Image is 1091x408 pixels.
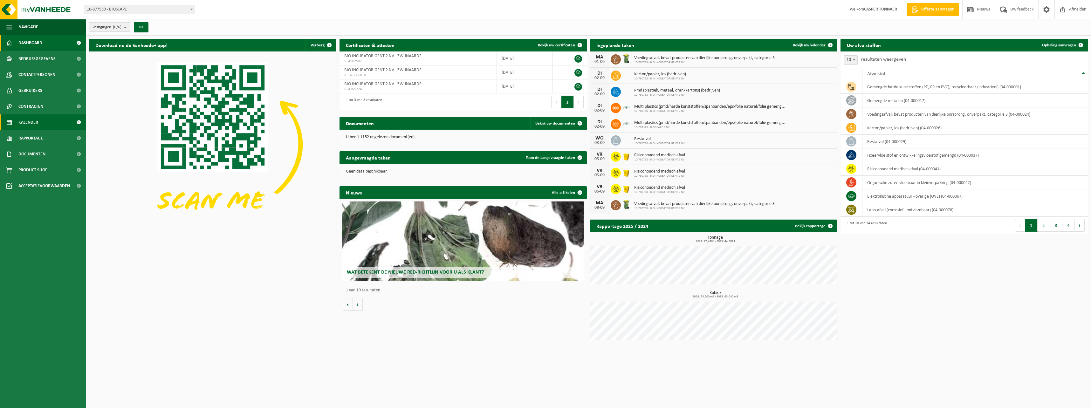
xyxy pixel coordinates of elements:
span: 10-780788 - BIO INCUBATOR GENT 2 NV [634,174,685,178]
span: Kalender [18,114,38,130]
button: 3 [1050,219,1062,232]
span: 10-780788 - BIO INCUBATOR GENT 2 NV [634,93,720,97]
span: Gebruikers [18,83,42,99]
strong: CASPER TONNAER [864,7,897,12]
span: VLA902502 [344,59,492,64]
div: 01-09 [593,60,606,64]
img: WB-0140-HPE-GN-50 [621,53,632,64]
img: LP-SB-00050-HPE-22 [621,167,632,178]
div: MA [593,201,606,206]
div: VR [593,184,606,189]
count: (6/6) [113,25,121,29]
span: 10-780788 - BIO INCUBATOR GENT 2 NV [634,158,685,162]
img: LP-SK-00500-LPE-16 [621,118,632,129]
span: Bekijk uw kalender [793,43,826,47]
button: Next [1075,219,1085,232]
td: fixeervloeistof en ontwikkelingsvloeistof gemengd (04-000037) [862,148,1088,162]
p: Geen data beschikbaar. [346,169,580,174]
a: Bekijk uw certificaten [533,39,586,51]
a: Bekijk uw kalender [788,39,837,51]
td: labo-afval (corrosief - ontvlambaar) (04-000078) [862,203,1088,217]
div: 03-09 [593,141,606,145]
span: 10 [844,56,857,65]
td: organische zuren vloeibaar in kleinverpakking (04-000042) [862,176,1088,189]
span: 10-780788 - BIO INCUBATOR GENT 2 NV [634,109,786,113]
span: 10-780788 - BIO INCUBATOR GENT 2 NV [634,207,775,210]
span: Product Shop [18,162,47,178]
span: Bedrijfsgegevens [18,51,56,67]
span: Voedingsafval, bevat producten van dierlijke oorsprong, onverpakt, categorie 3 [634,201,775,207]
div: MA [593,55,606,60]
span: Multi plastics (pmd/harde kunststoffen/spanbanden/eps/folie naturel/folie gemeng... [634,104,786,109]
div: 02-09 [593,125,606,129]
div: 05-09 [593,189,606,194]
td: [DATE] [497,79,552,93]
td: karton/papier, los (bedrijven) (04-000026) [862,121,1088,135]
button: Previous [1015,219,1025,232]
span: Vestigingen [93,23,121,32]
span: 10-877559 - BIOSCAPE [84,5,195,14]
span: Contactpersonen [18,67,55,83]
span: Wat betekent de nieuwe RED-richtlijn voor u als klant? [347,270,484,275]
button: Verberg [305,39,336,51]
span: BIO INCUBATOR GENT 2 NV - ZWIJNAARDE [344,54,422,58]
span: BIO INCUBATOR GENT 2 NV - ZWIJNAARDE [344,68,422,72]
span: Afvalstof [867,71,885,77]
div: 02-09 [593,76,606,80]
img: WB-0140-HPE-GN-50 [621,199,632,210]
span: Ophaling aanvragen [1042,43,1076,47]
button: 1 [1025,219,1038,232]
span: Toon de aangevraagde taken [526,156,575,160]
button: Volgende [353,298,363,311]
a: Offerte aanvragen [907,3,959,16]
div: VR [593,168,606,173]
a: Alle artikelen [547,186,586,199]
button: 2 [1038,219,1050,232]
h2: Documenten [340,117,380,129]
label: resultaten weergeven [861,57,906,62]
span: Risicohoudend medisch afval [634,185,685,190]
td: restafval (04-000029) [862,135,1088,148]
img: LP-SB-00050-HPE-22 [621,151,632,161]
span: Contracten [18,99,43,114]
span: Restafval [634,137,685,142]
span: Bekijk uw certificaten [538,43,575,47]
span: Voedingsafval, bevat producten van dierlijke oorsprong, onverpakt, categorie 3 [634,56,775,61]
td: voedingsafval, bevat producten van dierlijke oorsprong, onverpakt, categorie 3 (04-000024) [862,107,1088,121]
span: 10 [844,55,858,65]
div: WO [593,136,606,141]
div: 02-09 [593,92,606,97]
td: elektronische apparatuur - overige (OVE) (04-000067) [862,189,1088,203]
span: Dashboard [18,35,42,51]
td: gemengde harde kunststoffen (PE, PP en PVC), recycleerbaar (industrieel) (04-000001) [862,80,1088,94]
a: Bekijk uw documenten [530,117,586,130]
button: OK [134,22,148,32]
span: 2024: 73,000 m3 - 2025: 63,040 m3 [593,295,837,298]
div: 05-09 [593,157,606,161]
span: Rapportage [18,130,43,146]
h2: Ingeplande taken [590,39,641,51]
div: DI [593,71,606,76]
h2: Nieuws [340,186,368,199]
span: Navigatie [18,19,38,35]
button: 4 [1062,219,1075,232]
span: Risicohoudend medisch afval [634,169,685,174]
span: Bekijk uw documenten [535,121,575,126]
span: Karton/papier, los (bedrijven) [634,72,686,77]
span: Risicohoudend medisch afval [634,153,685,158]
div: 02-09 [593,108,606,113]
img: LP-SB-00050-HPE-22 [621,183,632,194]
button: Previous [551,96,561,108]
span: Pmd (plastiek, metaal, drankkartons) (bedrijven) [634,88,720,93]
span: Documenten [18,146,45,162]
div: 1 tot 3 van 3 resultaten [343,95,382,109]
span: 10-780788 - BIO INCUBATOR GENT 2 NV [634,142,685,146]
span: Verberg [311,43,325,47]
div: 08-09 [593,206,606,210]
div: VR [593,152,606,157]
span: Offerte aanvragen [920,6,956,13]
h3: Kubiek [593,291,837,298]
td: gemengde metalen (04-000017) [862,94,1088,107]
h2: Uw afvalstoffen [841,39,887,51]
